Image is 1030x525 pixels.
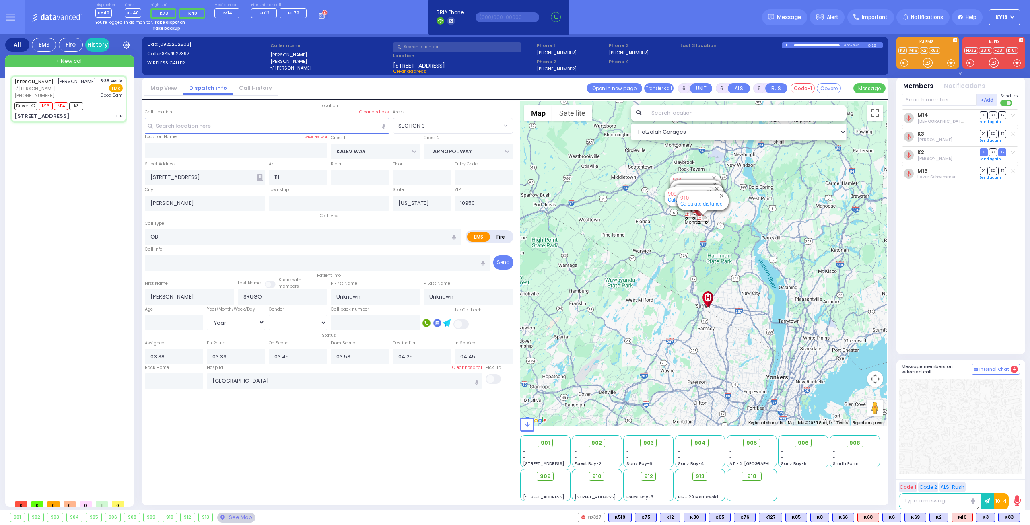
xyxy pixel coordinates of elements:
[575,461,602,467] span: Forest Bay-2
[304,134,327,140] label: Save as POI
[125,8,141,18] span: K-40
[1000,93,1020,99] span: Send text
[785,513,807,522] div: BLS
[591,439,602,447] span: 902
[980,148,988,156] span: DR
[980,111,988,119] span: DR
[592,472,602,480] span: 910
[644,83,674,93] button: Transfer call
[734,513,756,522] div: K76
[393,62,445,68] span: [STREET_ADDRESS]
[832,513,854,522] div: BLS
[95,8,112,18] span: KY40
[145,246,162,253] label: Call Info
[537,66,577,72] label: [PHONE_NUMBER]
[207,373,482,389] input: Search hospital
[898,47,907,54] a: K3
[964,47,978,54] a: FD32
[575,455,577,461] span: -
[980,167,988,175] span: DR
[768,14,774,20] img: message.svg
[678,488,680,494] span: -
[853,41,860,50] div: 0:43
[124,513,140,522] div: 908
[398,122,425,130] span: SECTION 3
[989,167,997,175] span: SO
[697,214,709,224] div: 910
[119,78,123,84] span: ✕
[1000,99,1013,107] label: Turn off text
[269,161,276,167] label: Apt
[998,148,1006,156] span: TR
[929,47,940,54] a: K83
[523,494,599,500] span: [STREET_ADDRESS][PERSON_NAME]
[522,415,549,426] img: Google
[270,65,391,72] label: ר' [PERSON_NAME]
[316,103,342,109] span: Location
[158,41,191,47] span: [0922202503]
[207,340,225,346] label: En Route
[989,130,997,138] span: SO
[989,111,997,119] span: SO
[729,488,774,494] div: -
[980,175,1001,180] a: Send again
[668,197,710,203] a: Calculate distance
[39,102,53,110] span: M16
[152,25,180,31] strong: Take backup
[14,85,96,92] span: ר' [PERSON_NAME]
[882,513,901,522] div: BLS
[199,513,213,522] div: 913
[150,3,208,8] label: Night unit
[908,47,919,54] a: M16
[918,482,938,492] button: Code 2
[644,472,653,480] span: 912
[101,78,117,84] span: 3:38 AM
[575,494,651,500] span: [STREET_ADDRESS][PERSON_NAME]
[575,449,577,455] span: -
[85,38,109,52] a: History
[393,340,417,346] label: Destination
[32,38,56,52] div: EMS
[587,83,642,93] a: Open in new page
[393,118,513,133] span: SECTION 3
[998,513,1020,522] div: BLS
[575,488,577,494] span: -
[680,42,782,49] label: Last 3 location
[728,83,750,93] button: ALS
[490,232,512,242] label: Fire
[833,449,835,455] span: -
[270,42,391,49] label: Caller name
[524,105,552,121] button: Show street map
[980,156,1001,161] a: Send again
[278,283,299,289] span: members
[181,513,195,522] div: 912
[729,461,789,467] span: AT - 2 [GEOGRAPHIC_DATA]
[896,40,959,45] label: KJ EMS...
[145,109,172,115] label: Call Location
[646,105,847,121] input: Search location
[759,513,782,522] div: BLS
[917,137,952,143] span: Shlomo Schvimmer
[705,188,713,196] button: Close
[455,187,461,193] label: ZIP
[759,513,782,522] div: K127
[233,84,278,92] a: Call History
[116,113,123,119] div: OB
[145,220,164,227] label: Call Type
[331,340,355,346] label: From Scene
[966,14,976,21] span: Help
[145,118,389,133] input: Search location here
[626,482,629,488] span: -
[14,112,70,120] div: [STREET_ADDRESS]
[188,10,197,16] span: K40
[455,161,478,167] label: Entry Code
[980,119,1001,124] a: Send again
[989,9,1020,25] button: KY18
[917,155,952,161] span: Shmiel Dovid Friedrich
[917,168,928,174] a: M16
[713,185,721,193] button: Close
[734,513,756,522] div: BLS
[729,455,732,461] span: -
[269,187,289,193] label: Township
[668,191,676,197] a: 908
